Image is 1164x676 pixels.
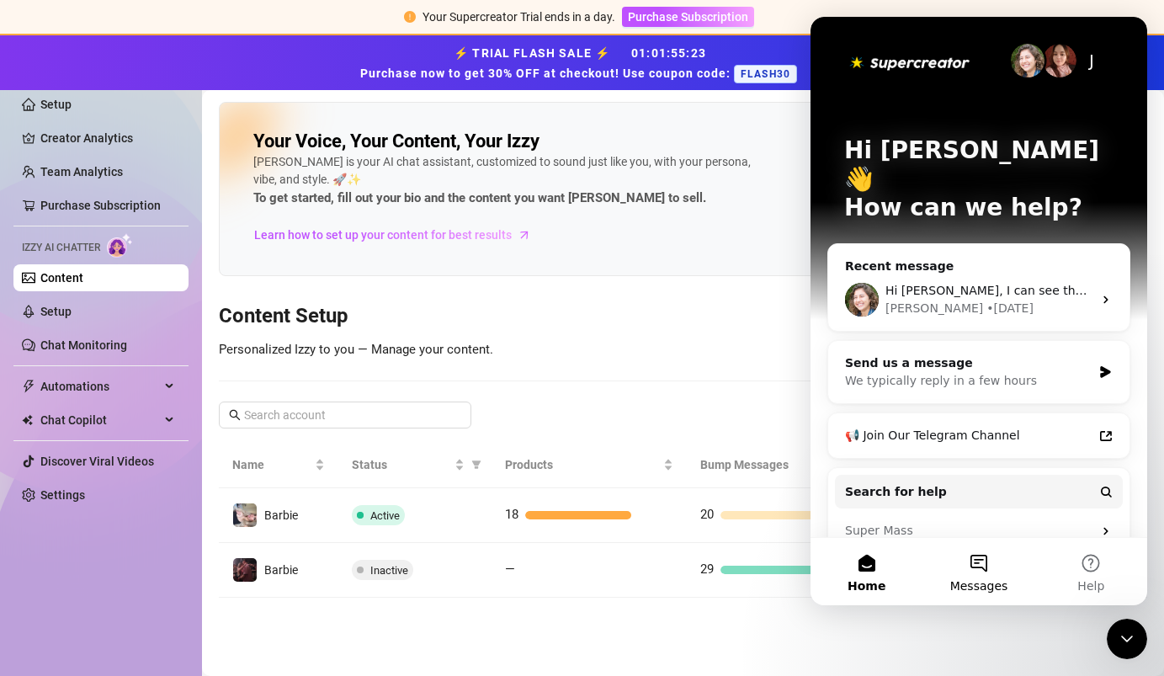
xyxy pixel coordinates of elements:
[75,283,173,301] div: [PERSON_NAME]
[35,410,282,428] div: 📢 Join Our Telegram Channel
[219,342,493,357] span: Personalized Izzy to you — Manage your content.
[338,442,491,488] th: Status
[40,338,127,352] a: Chat Monitoring
[232,455,311,474] span: Name
[360,67,734,80] strong: Purchase now to get 30% OFF at checkout! Use coupon code:
[622,7,754,27] button: Purchase Subscription
[40,305,72,318] a: Setup
[468,452,485,477] span: filter
[253,190,706,205] strong: To get started, fill out your bio and the content you want [PERSON_NAME] to sell.
[40,488,85,502] a: Settings
[404,11,416,23] span: exclamation-circle
[107,233,133,258] img: AI Chatter
[492,442,687,488] th: Products
[505,562,515,577] span: —
[40,199,161,212] a: Purchase Subscription
[253,153,758,209] div: [PERSON_NAME] is your AI chat assistant, customized to sound just like you, with your persona, vi...
[622,10,754,24] a: Purchase Subscription
[264,508,298,522] span: Barbie
[700,562,714,577] span: 29
[40,455,154,468] a: Discover Viral Videos
[22,240,100,256] span: Izzy AI Chatter
[35,466,136,484] span: Search for help
[370,564,408,577] span: Inactive
[244,406,448,424] input: Search account
[628,10,748,24] span: Purchase Subscription
[700,455,855,474] span: Bump Messages
[233,558,257,582] img: Barbie
[17,323,320,387] div: Send us a messageWe typically reply in a few hours
[112,521,224,588] button: Messages
[471,460,481,470] span: filter
[40,125,175,152] a: Creator Analytics
[360,46,804,80] strong: ⚡ TRIAL FLASH SALE ⚡
[40,165,123,178] a: Team Analytics
[516,226,533,243] span: arrow-right
[24,403,312,434] a: 📢 Join Our Telegram Channel
[370,509,400,522] span: Active
[1107,619,1147,659] iframe: Intercom live chat
[253,221,544,248] a: Learn how to set up your content for best results
[40,407,160,434] span: Chat Copilot
[267,563,294,575] span: Help
[40,373,160,400] span: Automations
[40,98,72,111] a: Setup
[631,46,706,60] span: 01 : 01 : 55 : 23
[734,65,797,83] span: FLASH30
[811,17,1147,605] iframe: Intercom live chat
[35,338,281,355] div: Send us a message
[233,503,257,527] img: Barbie
[22,414,33,426] img: Chat Copilot
[219,442,338,488] th: Name
[687,442,882,488] th: Bump Messages
[700,507,714,522] span: 20
[264,563,298,577] span: Barbie
[352,455,450,474] span: Status
[505,455,660,474] span: Products
[37,563,75,575] span: Home
[423,10,615,24] span: Your Supercreator Trial ends in a day.
[219,303,1147,330] h3: Content Setup
[24,458,312,492] button: Search for help
[35,505,282,523] div: Super Mass
[40,271,83,285] a: Content
[225,521,337,588] button: Help
[176,283,223,301] div: • [DATE]
[140,563,198,575] span: Messages
[35,355,281,373] div: We typically reply in a few hours
[75,267,1034,280] span: Hi [PERSON_NAME], I can see that [PERSON_NAME] is activated and running as expected. Could you sh...
[253,130,539,153] h2: Your Voice, Your Content, Your Izzy
[229,409,241,421] span: search
[505,507,518,522] span: 18
[254,226,512,244] span: Learn how to set up your content for best results
[24,498,312,530] div: Super Mass
[22,380,35,393] span: thunderbolt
